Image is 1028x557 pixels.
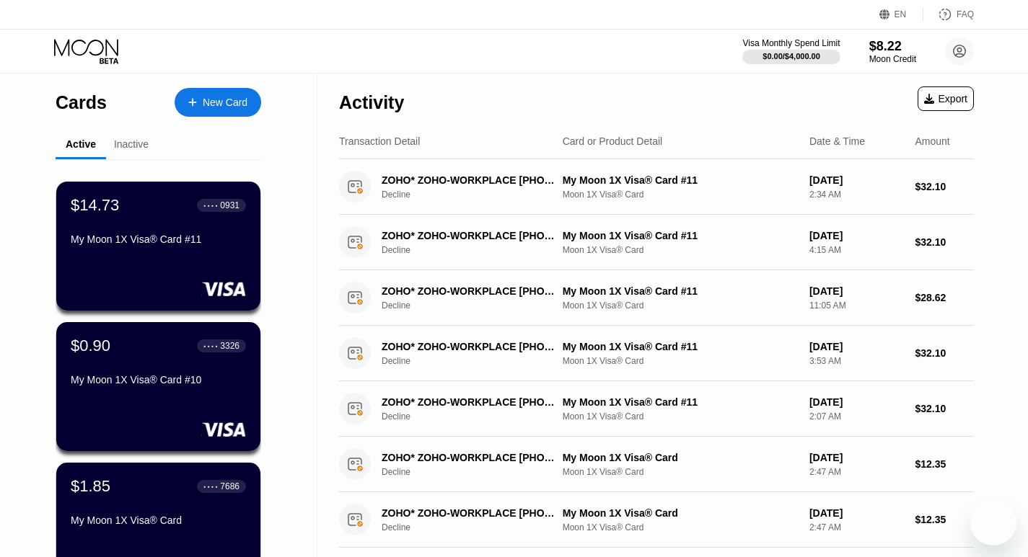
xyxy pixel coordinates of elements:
[563,341,798,352] div: My Moon 1X Visa® Card #11
[563,467,798,477] div: Moon 1X Visa® Card
[809,285,904,297] div: [DATE]
[809,190,904,200] div: 2:34 AM
[809,356,904,366] div: 3:53 AM
[563,174,798,186] div: My Moon 1X Visa® Card #11
[114,138,149,150] div: Inactive
[809,300,904,311] div: 11:05 AM
[563,230,798,241] div: My Moon 1X Visa® Card #11
[382,522,572,533] div: Decline
[382,467,572,477] div: Decline
[203,484,218,489] div: ● ● ● ●
[71,514,246,526] div: My Moon 1X Visa® Card
[563,356,798,366] div: Moon 1X Visa® Card
[71,233,246,245] div: My Moon 1X Visa® Card #11
[56,322,260,451] div: $0.90● ● ● ●3326My Moon 1X Visa® Card #10
[220,481,240,491] div: 7686
[339,270,974,326] div: ZOHO* ZOHO-WORKPLACE [PHONE_NUMBER] USDeclineMy Moon 1X Visa® Card #11Moon 1X Visa® Card[DATE]11:...
[71,196,119,215] div: $14.73
[809,522,904,533] div: 2:47 AM
[339,135,420,147] div: Transaction Detail
[809,507,904,519] div: [DATE]
[563,285,798,297] div: My Moon 1X Visa® Card #11
[809,230,904,241] div: [DATE]
[203,203,218,208] div: ● ● ● ●
[382,285,559,297] div: ZOHO* ZOHO-WORKPLACE [PHONE_NUMBER] US
[339,492,974,548] div: ZOHO* ZOHO-WORKPLACE [PHONE_NUMBER] USDeclineMy Moon 1X Visa® CardMoon 1X Visa® Card[DATE]2:47 AM...
[56,92,107,113] div: Cards
[809,174,904,186] div: [DATE]
[915,403,974,414] div: $32.10
[809,135,865,147] div: Date & Time
[915,292,974,303] div: $28.62
[382,507,559,519] div: ZOHO* ZOHO-WORKPLACE [PHONE_NUMBER] US
[71,374,246,386] div: My Moon 1X Visa® Card #10
[915,458,974,470] div: $12.35
[339,215,974,270] div: ZOHO* ZOHO-WORKPLACE [PHONE_NUMBER] USDeclineMy Moon 1X Visa® Card #11Moon 1X Visa® Card[DATE]4:1...
[382,230,559,241] div: ZOHO* ZOHO-WORKPLACE [PHONE_NUMBER] US
[879,7,923,22] div: EN
[563,190,798,200] div: Moon 1X Visa® Card
[809,452,904,463] div: [DATE]
[339,326,974,381] div: ZOHO* ZOHO-WORKPLACE [PHONE_NUMBER] USDeclineMy Moon 1X Visa® Card #11Moon 1X Visa® Card[DATE]3:5...
[563,507,798,519] div: My Moon 1X Visa® Card
[742,38,840,64] div: Visa Monthly Spend Limit$0.00/$4,000.00
[563,411,798,422] div: Moon 1X Visa® Card
[563,245,798,255] div: Moon 1X Visa® Card
[563,522,798,533] div: Moon 1X Visa® Card
[71,477,110,496] div: $1.85
[563,452,798,463] div: My Moon 1X Visa® Card
[970,499,1016,545] iframe: Button to launch messaging window
[382,245,572,255] div: Decline
[66,138,96,150] div: Active
[915,347,974,359] div: $32.10
[809,396,904,408] div: [DATE]
[915,236,974,248] div: $32.10
[339,381,974,437] div: ZOHO* ZOHO-WORKPLACE [PHONE_NUMBER] USDeclineMy Moon 1X Visa® Card #11Moon 1X Visa® Card[DATE]2:0...
[924,93,967,104] div: Export
[563,396,798,408] div: My Moon 1X Visa® Card #11
[382,341,559,352] div: ZOHO* ZOHO-WORKPLACE [PHONE_NUMBER] US
[869,39,916,64] div: $8.22Moon Credit
[809,245,904,255] div: 4:15 AM
[915,514,974,525] div: $12.35
[915,135,949,147] div: Amount
[809,411,904,422] div: 2:07 AM
[339,437,974,492] div: ZOHO* ZOHO-WORKPLACE [PHONE_NUMBER] USDeclineMy Moon 1X Visa® CardMoon 1X Visa® Card[DATE]2:47 AM...
[220,200,240,210] div: 0931
[382,356,572,366] div: Decline
[957,9,974,19] div: FAQ
[918,86,974,111] div: Export
[869,39,916,54] div: $8.22
[869,54,916,64] div: Moon Credit
[763,52,820,61] div: $0.00 / $4,000.00
[382,411,572,422] div: Decline
[382,300,572,311] div: Decline
[203,344,218,348] div: ● ● ● ●
[71,337,110,355] div: $0.90
[339,92,404,113] div: Activity
[895,9,907,19] div: EN
[382,396,559,408] div: ZOHO* ZOHO-WORKPLACE [PHONE_NUMBER] US
[382,174,559,186] div: ZOHO* ZOHO-WORKPLACE [PHONE_NUMBER] US
[220,341,240,351] div: 3326
[56,182,260,311] div: $14.73● ● ● ●0931My Moon 1X Visa® Card #11
[382,452,559,463] div: ZOHO* ZOHO-WORKPLACE [PHONE_NUMBER] US
[809,467,904,477] div: 2:47 AM
[175,88,261,117] div: New Card
[382,190,572,200] div: Decline
[563,300,798,311] div: Moon 1X Visa® Card
[742,38,840,48] div: Visa Monthly Spend Limit
[809,341,904,352] div: [DATE]
[203,97,247,109] div: New Card
[339,159,974,215] div: ZOHO* ZOHO-WORKPLACE [PHONE_NUMBER] USDeclineMy Moon 1X Visa® Card #11Moon 1X Visa® Card[DATE]2:3...
[563,135,663,147] div: Card or Product Detail
[923,7,974,22] div: FAQ
[915,181,974,192] div: $32.10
